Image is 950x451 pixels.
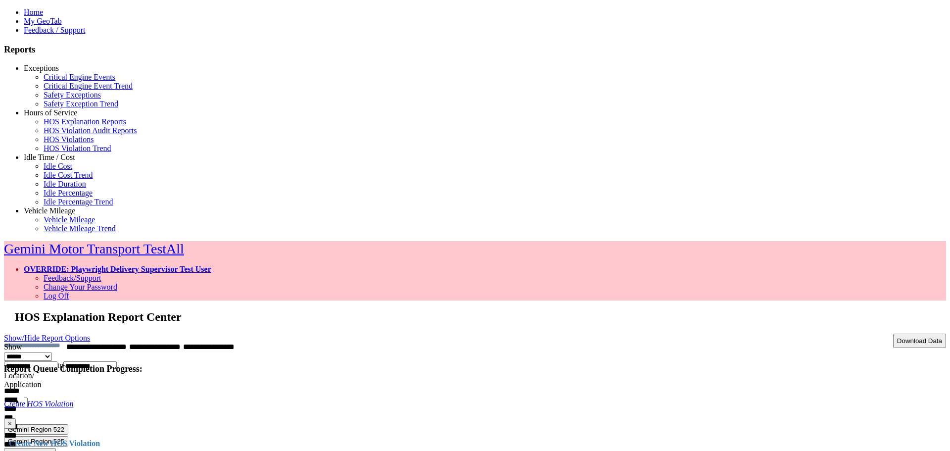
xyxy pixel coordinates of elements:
[24,64,59,72] a: Exceptions
[44,215,95,224] a: Vehicle Mileage
[4,436,68,447] button: Gemini Region 525
[44,73,115,81] a: Critical Engine Events
[44,126,137,135] a: HOS Violation Audit Reports
[24,26,85,34] a: Feedback / Support
[44,117,126,126] a: HOS Explanation Reports
[44,274,101,282] a: Feedback/Support
[44,82,133,90] a: Critical Engine Event Trend
[4,331,90,345] a: Show/Hide Report Options
[44,283,117,291] a: Change Your Password
[57,361,63,369] span: to
[4,371,42,389] label: Location/ Application
[44,135,94,144] a: HOS Violations
[44,162,72,170] a: Idle Cost
[24,108,77,117] a: Hours of Service
[44,180,86,188] a: Idle Duration
[24,153,75,161] a: Idle Time / Cost
[4,418,16,429] button: ×
[44,91,101,99] a: Safety Exceptions
[4,343,22,351] label: Show
[893,334,946,348] button: Download Data
[44,144,111,152] a: HOS Violation Trend
[24,17,62,25] a: My GeoTab
[44,100,118,108] a: Safety Exception Trend
[15,310,946,324] h2: HOS Explanation Report Center
[4,241,184,256] a: Gemini Motor Transport TestAll
[24,8,43,16] a: Home
[4,364,946,374] h4: Report Queue Completion Progress:
[4,424,68,435] button: Gemini Region 522
[44,171,93,179] a: Idle Cost Trend
[24,206,75,215] a: Vehicle Mileage
[44,292,69,300] a: Log Off
[24,265,211,273] a: OVERRIDE: Playwright Delivery Supervisor Test User
[4,439,946,448] h4: Create New HOS Violation
[44,224,116,233] a: Vehicle Mileage Trend
[44,198,113,206] a: Idle Percentage Trend
[44,189,93,197] a: Idle Percentage
[4,400,73,408] a: Create HOS Violation
[4,44,946,55] h3: Reports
